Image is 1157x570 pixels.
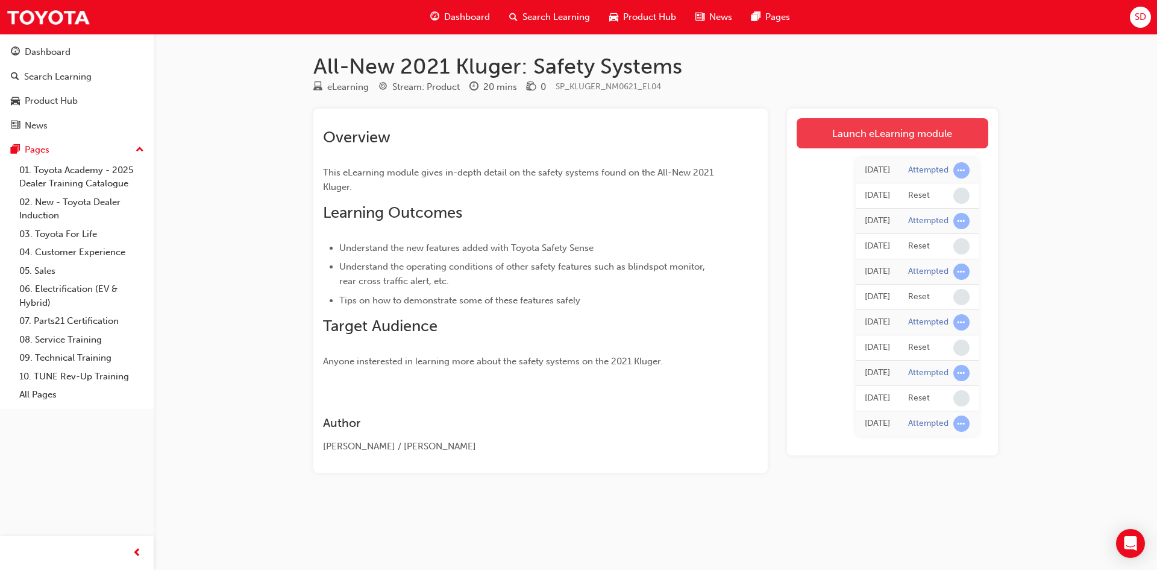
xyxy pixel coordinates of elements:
div: Mon Mar 17 2025 12:32:19 GMT+1100 (Australian Eastern Daylight Time) [865,341,890,355]
span: Understand the operating conditions of other safety features such as blindspot monitor, rear cros... [339,261,707,287]
div: Attempted [908,165,948,176]
div: Mon Feb 03 2025 12:18:20 GMT+1100 (Australian Eastern Daylight Time) [865,417,890,431]
span: prev-icon [133,546,142,561]
a: 09. Technical Training [14,349,149,367]
a: Dashboard [5,41,149,63]
span: Search Learning [522,10,590,24]
span: news-icon [695,10,704,25]
a: 04. Customer Experience [14,243,149,262]
div: Mon Mar 17 2025 12:32:20 GMT+1100 (Australian Eastern Daylight Time) [865,315,890,329]
a: 05. Sales [14,262,149,280]
div: Wed Jun 25 2025 13:04:57 GMT+1000 (Australian Eastern Standard Time) [865,239,890,253]
h3: Author [323,416,715,430]
a: Launch eLearning module [797,118,988,148]
span: learningRecordVerb_NONE-icon [953,188,970,204]
h1: All-New 2021 Kluger: Safety Systems [313,53,998,80]
div: Reset [908,190,930,201]
span: guage-icon [430,10,439,25]
a: 06. Electrification (EV & Hybrid) [14,280,149,312]
span: up-icon [136,142,144,158]
div: Stream: Product [392,80,460,94]
img: Trak [6,4,90,31]
span: Learning resource code [556,81,661,92]
div: Mon Aug 18 2025 13:09:56 GMT+1000 (Australian Eastern Standard Time) [865,189,890,203]
div: Attempted [908,215,948,227]
div: News [25,119,48,133]
span: pages-icon [751,10,760,25]
a: guage-iconDashboard [421,5,500,30]
a: 01. Toyota Academy - 2025 Dealer Training Catalogue [14,161,149,193]
a: 02. New - Toyota Dealer Induction [14,193,149,225]
a: 03. Toyota For Life [14,225,149,244]
div: Attempted [908,266,948,277]
div: Wed Jun 25 2025 13:04:58 GMT+1000 (Australian Eastern Standard Time) [865,214,890,228]
span: car-icon [11,96,20,107]
span: News [709,10,732,24]
div: Open Intercom Messenger [1116,529,1145,558]
span: learningResourceType_ELEARNING-icon [313,82,322,93]
div: Reset [908,291,930,303]
a: pages-iconPages [742,5,800,30]
div: 0 [541,80,546,94]
a: 08. Service Training [14,331,149,349]
div: Dashboard [25,45,71,59]
div: [PERSON_NAME] / [PERSON_NAME] [323,440,715,454]
span: learningRecordVerb_ATTEMPT-icon [953,314,970,331]
span: Learning Outcomes [323,203,462,222]
span: Product Hub [623,10,676,24]
div: Attempted [908,317,948,328]
div: Attempted [908,367,948,379]
span: Overview [323,128,390,147]
span: Target Audience [323,317,437,335]
span: money-icon [527,82,536,93]
div: Stream [378,80,460,95]
span: learningRecordVerb_ATTEMPT-icon [953,213,970,229]
span: Understand the new features added with Toyota Safety Sense [339,242,594,253]
div: Price [527,80,546,95]
a: 07. Parts21 Certification [14,312,149,331]
a: News [5,115,149,137]
div: Thu May 08 2025 14:22:14 GMT+1000 (Australian Eastern Standard Time) [865,290,890,304]
span: search-icon [509,10,518,25]
span: This eLearning module gives in-depth detail on the safety systems found on the All-New 2021 Kluger. [323,167,716,192]
span: Pages [765,10,790,24]
div: Attempted [908,418,948,429]
span: learningRecordVerb_NONE-icon [953,238,970,255]
span: learningRecordVerb_ATTEMPT-icon [953,264,970,280]
span: learningRecordVerb_NONE-icon [953,340,970,356]
span: search-icon [11,72,19,83]
button: Pages [5,139,149,161]
span: guage-icon [11,47,20,58]
span: news-icon [11,121,20,131]
span: learningRecordVerb_ATTEMPT-icon [953,365,970,381]
span: target-icon [378,82,387,93]
div: 20 mins [483,80,517,94]
span: clock-icon [469,82,478,93]
div: Wed Mar 12 2025 15:08:24 GMT+1100 (Australian Eastern Daylight Time) [865,366,890,380]
button: DashboardSearch LearningProduct HubNews [5,39,149,139]
a: car-iconProduct Hub [600,5,686,30]
div: Wed Mar 12 2025 15:08:23 GMT+1100 (Australian Eastern Daylight Time) [865,391,890,405]
div: Reset [908,393,930,404]
a: news-iconNews [686,5,742,30]
span: learningRecordVerb_ATTEMPT-icon [953,416,970,432]
div: Duration [469,80,517,95]
div: Product Hub [25,94,78,108]
span: Tips on how to demonstrate some of these features safely [339,295,580,306]
div: Reset [908,241,930,252]
div: eLearning [327,80,369,94]
div: Reset [908,342,930,353]
a: search-iconSearch Learning [500,5,600,30]
span: SD [1135,10,1146,24]
a: Search Learning [5,66,149,88]
span: learningRecordVerb_NONE-icon [953,289,970,305]
span: learningRecordVerb_ATTEMPT-icon [953,162,970,179]
span: Dashboard [444,10,490,24]
div: Mon Aug 18 2025 13:09:57 GMT+1000 (Australian Eastern Standard Time) [865,163,890,177]
span: pages-icon [11,145,20,156]
div: Thu May 08 2025 14:22:15 GMT+1000 (Australian Eastern Standard Time) [865,265,890,279]
a: Product Hub [5,90,149,112]
a: All Pages [14,385,149,404]
span: learningRecordVerb_NONE-icon [953,390,970,407]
